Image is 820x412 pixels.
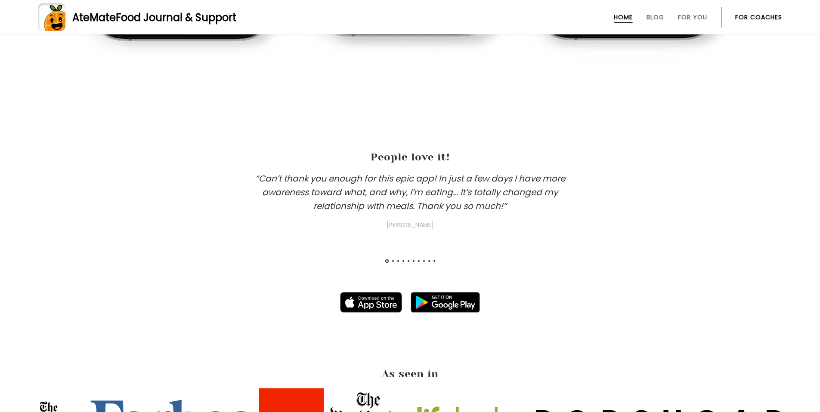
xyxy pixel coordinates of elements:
a: For You [678,14,707,21]
img: badge-download-google.png [411,292,480,313]
span: [PERSON_NAME] [238,220,582,230]
h2: As seen in [10,368,810,380]
a: Home [614,14,633,21]
h3: “Can’t thank you enough for this epic app! In just a few days I have more awareness toward what, ... [238,172,582,230]
a: Blog [647,14,664,21]
span: Food Journal & Support [116,10,236,25]
div: AteMate [65,10,236,25]
img: badge-download-apple.svg [340,292,402,313]
a: For Coaches [735,14,782,21]
a: AteMateFood Journal & Support [38,3,782,31]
